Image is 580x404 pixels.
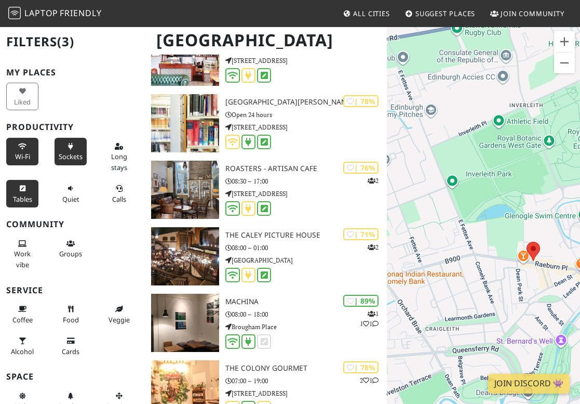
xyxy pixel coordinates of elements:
span: Coffee [12,315,33,324]
p: [GEOGRAPHIC_DATA] [225,255,386,265]
div: | 76% [343,162,379,174]
span: People working [14,249,31,269]
button: Calls [103,180,135,207]
div: | 71% [343,228,379,240]
span: Friendly [60,7,101,19]
span: Join Community [501,9,564,18]
img: The Caley Picture House [151,227,219,285]
h3: My Places [6,68,139,77]
h3: Space [6,372,139,382]
a: LaptopFriendly LaptopFriendly [8,5,102,23]
p: 08:00 – 18:00 [225,309,386,319]
p: 2 1 [360,375,379,385]
span: (3) [57,33,74,50]
h3: Productivity [6,122,139,132]
h1: [GEOGRAPHIC_DATA] [148,26,384,55]
span: Long stays [111,152,127,172]
p: Brougham Place [225,322,386,332]
button: Long stays [103,138,135,176]
span: Power sockets [59,152,83,161]
a: Suggest Places [401,4,480,23]
button: Food [55,301,87,328]
button: Ampliar [554,31,575,52]
span: Suggest Places [415,9,476,18]
button: Reduzir [554,53,575,73]
button: Quiet [55,180,87,207]
span: Work-friendly tables [13,194,32,204]
p: Open 24 hours [225,110,386,120]
p: [STREET_ADDRESS] [225,388,386,398]
a: Machina | 89% 111 Machina 08:00 – 18:00 Brougham Place [145,294,386,352]
span: Credit cards [62,347,79,356]
img: Machina [151,294,219,352]
span: All Cities [353,9,390,18]
p: [STREET_ADDRESS] [225,189,386,199]
a: All Cities [339,4,394,23]
img: Edinburgh Napier University Library [151,94,219,152]
img: LaptopFriendly [8,7,21,19]
span: Quiet [62,194,79,204]
button: Coffee [6,301,38,328]
p: 2 [368,176,379,186]
button: Work vibe [6,235,38,273]
p: 08:30 – 17:00 [225,176,386,186]
a: Edinburgh Napier University Library | 78% [GEOGRAPHIC_DATA][PERSON_NAME] Open 24 hours [STREET_AD... [145,94,386,152]
p: 08:00 – 01:00 [225,243,386,253]
p: [STREET_ADDRESS] [225,122,386,132]
h3: Community [6,219,139,229]
button: Sockets [55,138,87,165]
h3: The Caley Picture House [225,231,386,240]
button: Wi-Fi [6,138,38,165]
span: Video/audio calls [112,194,126,204]
img: Roasters - Artisan Cafe [151,161,219,219]
span: Veggie [109,315,130,324]
a: Join Community [486,4,569,23]
span: Food [63,315,79,324]
button: Cards [55,332,87,360]
div: | 89% [343,295,379,307]
h3: Service [6,285,139,295]
div: | 78% [343,95,379,107]
h2: Filters [6,26,139,58]
button: Tables [6,180,38,207]
h3: [GEOGRAPHIC_DATA][PERSON_NAME] [225,98,386,107]
p: 07:00 – 19:00 [225,376,386,386]
span: Alcohol [11,347,34,356]
button: Veggie [103,301,135,328]
a: Roasters - Artisan Cafe | 76% 2 Roasters - Artisan Cafe 08:30 – 17:00 [STREET_ADDRESS] [145,161,386,219]
button: Alcohol [6,332,38,360]
div: | 78% [343,361,379,373]
button: Groups [55,235,87,263]
h3: Machina [225,297,386,306]
h3: The Colony Gourmet [225,364,386,373]
span: Laptop [24,7,58,19]
span: Group tables [59,249,82,258]
span: Stable Wi-Fi [15,152,30,161]
p: 2 [368,242,379,252]
h3: Roasters - Artisan Cafe [225,164,386,173]
p: 1 1 1 [360,309,379,329]
a: The Caley Picture House | 71% 2 The Caley Picture House 08:00 – 01:00 [GEOGRAPHIC_DATA] [145,227,386,285]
